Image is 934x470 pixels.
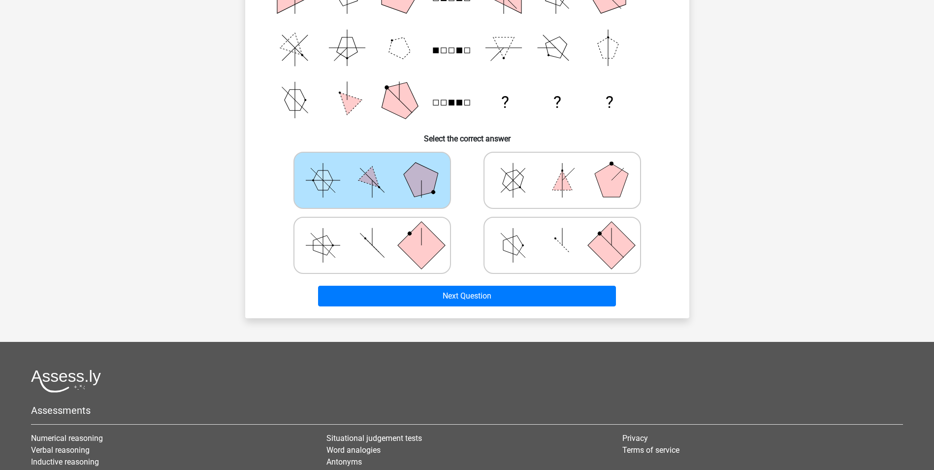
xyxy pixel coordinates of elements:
[31,404,903,416] h5: Assessments
[501,93,509,112] text: ?
[622,445,679,455] a: Terms of service
[31,369,101,393] img: Assessly logo
[606,93,613,112] text: ?
[261,126,674,143] h6: Select the correct answer
[31,434,103,443] a: Numerical reasoning
[326,457,362,467] a: Antonyms
[622,434,648,443] a: Privacy
[31,457,99,467] a: Inductive reasoning
[318,286,616,306] button: Next Question
[326,445,381,455] a: Word analogies
[326,434,422,443] a: Situational judgement tests
[553,93,561,112] text: ?
[31,445,90,455] a: Verbal reasoning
